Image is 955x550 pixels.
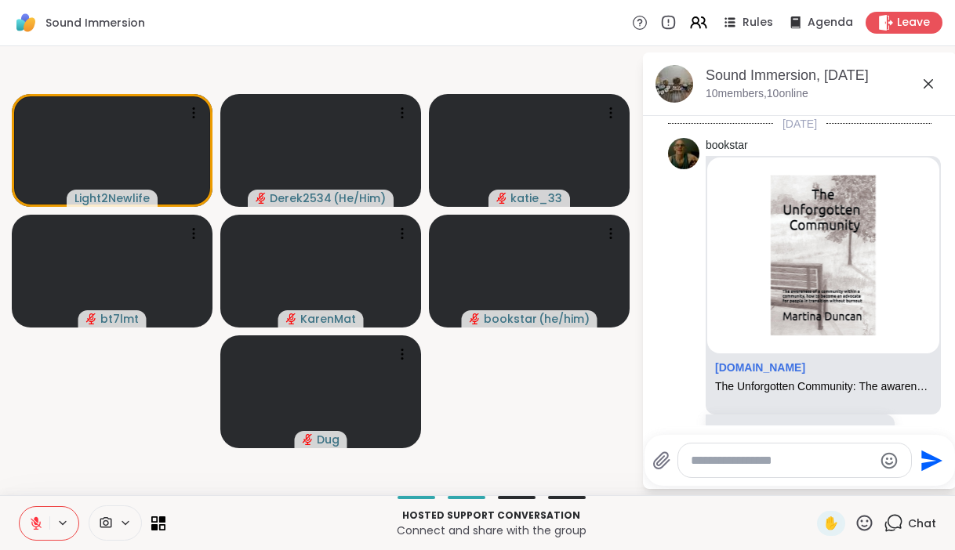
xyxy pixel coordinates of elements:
[743,15,773,31] span: Rules
[286,313,297,324] span: audio-muted
[880,451,899,470] button: Emoji picker
[333,190,386,206] span: ( He/Him )
[74,190,150,206] span: Light2Newlife
[715,361,805,374] a: Attachment
[470,313,481,324] span: audio-muted
[270,190,332,206] span: Derek2534
[100,311,139,327] span: bt7lmt
[13,9,39,36] img: ShareWell Logomark
[256,193,267,204] span: audio-muted
[706,66,944,85] div: Sound Immersion, [DATE]
[175,523,808,538] p: Connect and share with the group
[539,311,590,327] span: ( he/him )
[912,443,947,478] button: Send
[45,15,145,31] span: Sound Immersion
[300,311,356,327] span: KarenMat
[706,86,808,102] p: 10 members, 10 online
[707,157,939,353] img: The Unforgotten Community: The awareness of a community within a community How to become an advoc...
[484,311,537,327] span: bookstar
[655,65,693,103] img: Sound Immersion, Oct 12
[908,516,936,531] span: Chat
[175,508,808,523] p: Hosted support conversation
[668,138,699,169] img: https://sharewell-space-live.sfo3.digitaloceanspaces.com/user-generated/535310fa-e9f2-4698-8a7d-4...
[496,193,507,204] span: audio-muted
[691,453,873,469] textarea: Type your message
[510,190,562,206] span: katie_33
[715,380,931,393] div: The Unforgotten Community: The awareness of a community within a community How to become an advoc...
[823,514,839,533] span: ✋
[317,432,340,447] span: Dug
[303,434,314,445] span: audio-muted
[773,116,826,132] span: [DATE]
[86,313,97,324] span: audio-muted
[897,15,930,31] span: Leave
[808,15,853,31] span: Agenda
[706,138,748,154] a: bookstar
